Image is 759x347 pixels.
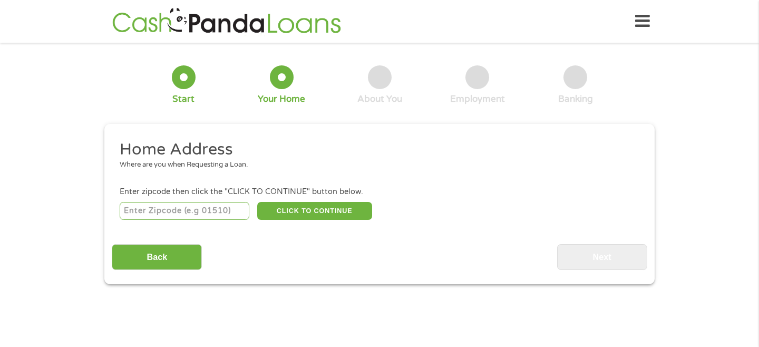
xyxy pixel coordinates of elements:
[120,160,632,170] div: Where are you when Requesting a Loan.
[112,244,202,270] input: Back
[558,93,593,105] div: Banking
[257,202,372,220] button: CLICK TO CONTINUE
[120,139,632,160] h2: Home Address
[450,93,505,105] div: Employment
[557,244,647,270] input: Next
[109,6,344,36] img: GetLoanNow Logo
[172,93,194,105] div: Start
[120,202,250,220] input: Enter Zipcode (e.g 01510)
[258,93,305,105] div: Your Home
[120,186,639,198] div: Enter zipcode then click the "CLICK TO CONTINUE" button below.
[357,93,402,105] div: About You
